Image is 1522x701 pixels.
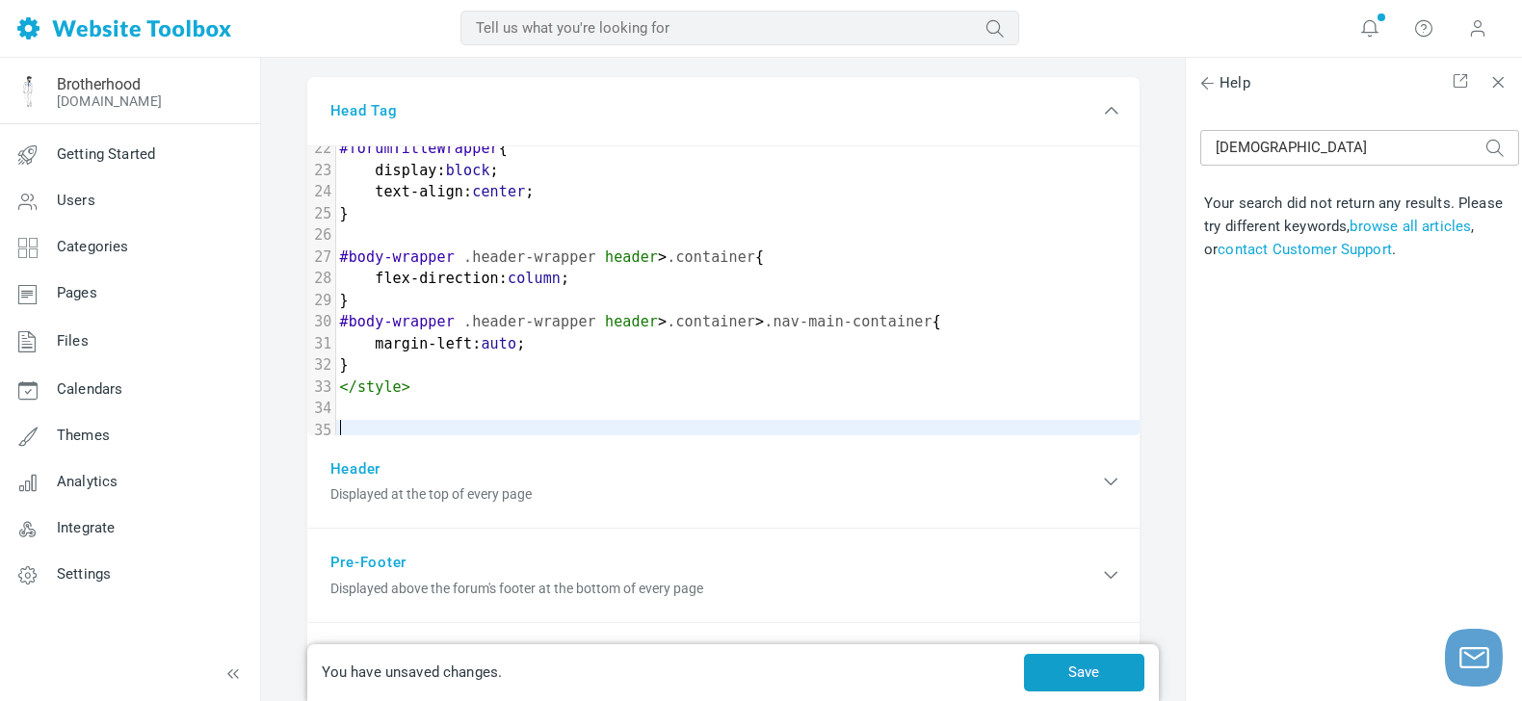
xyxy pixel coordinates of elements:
[340,292,349,309] span: }
[213,114,325,126] div: Keywords by Traffic
[1218,241,1392,258] a: contact Customer Support
[1445,629,1503,687] button: Launch chat
[340,313,455,330] span: #body-wrapper
[446,162,490,179] span: block
[192,112,207,127] img: tab_keywords_by_traffic_grey.svg
[307,376,335,399] div: 33
[1200,188,1519,265] td: Your search did not return any results. Please try different keywords, , or .
[375,270,499,287] span: flex-direction
[57,75,141,93] a: Brotherhood
[52,112,67,127] img: tab_domain_overview_orange.svg
[307,203,335,225] div: 25
[1197,73,1217,92] span: Back
[340,162,499,179] span: : ;
[57,284,97,301] span: Pages
[1200,72,1250,94] span: Help
[375,335,472,352] span: margin-left
[57,145,155,163] span: Getting Started
[57,380,122,398] span: Calendars
[508,270,561,287] span: column
[1024,654,1144,691] button: Save
[375,183,463,200] span: text-align
[340,270,570,287] span: : ;
[307,138,335,160] div: 22
[463,248,596,266] span: .header-wrapper
[57,565,111,583] span: Settings
[1200,130,1519,166] input: Tell us what you're looking for
[307,529,1140,623] div: Pre-Footer
[31,31,46,46] img: logo_orange.svg
[307,354,335,376] div: 32
[307,268,335,290] div: 28
[340,248,455,266] span: #body-wrapper
[57,192,95,209] span: Users
[57,332,89,350] span: Files
[307,333,335,355] div: 31
[31,50,46,65] img: website_grey.svg
[57,519,115,536] span: Integrate
[375,162,436,179] span: display
[307,77,1140,146] div: Head Tag
[340,313,941,330] span: > > {
[463,313,596,330] span: .header-wrapper
[764,313,932,330] span: .nav-main-container
[307,160,335,182] div: 23
[307,290,335,312] div: 29
[340,205,349,222] span: }
[340,378,357,396] span: </
[330,484,1099,505] span: Displayed at the top of every page
[57,93,162,109] a: [DOMAIN_NAME]
[472,183,525,200] span: center
[54,31,94,46] div: v 4.0.25
[340,335,526,352] span: : ;
[307,435,1140,530] div: Header
[57,473,118,490] span: Analytics
[50,50,212,65] div: Domain: [DOMAIN_NAME]
[57,427,110,444] span: Themes
[605,313,658,330] span: header
[307,398,335,420] div: 34
[402,378,410,396] span: >
[340,356,349,374] span: }
[307,247,335,269] div: 27
[307,181,335,203] div: 24
[340,248,765,266] span: > {
[460,11,1019,45] input: Tell us what you're looking for
[340,183,535,200] span: : ;
[13,76,43,107] img: Facebook%20Profile%20Pic%20Guy%20Blue%20Best.png
[357,378,402,396] span: style
[330,579,1099,599] span: Displayed above the forum's footer at the bottom of every page
[340,140,509,157] span: {
[307,311,335,333] div: 30
[667,313,755,330] span: .container
[1350,218,1471,235] a: browse all articles
[73,114,172,126] div: Domain Overview
[307,224,335,247] div: 26
[667,248,755,266] span: .container
[57,238,129,255] span: Categories
[307,420,335,442] div: 35
[340,140,499,157] span: #forumTitleWrapper
[481,335,516,352] span: auto
[605,248,658,266] span: header
[317,662,1019,684] div: You have unsaved changes.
